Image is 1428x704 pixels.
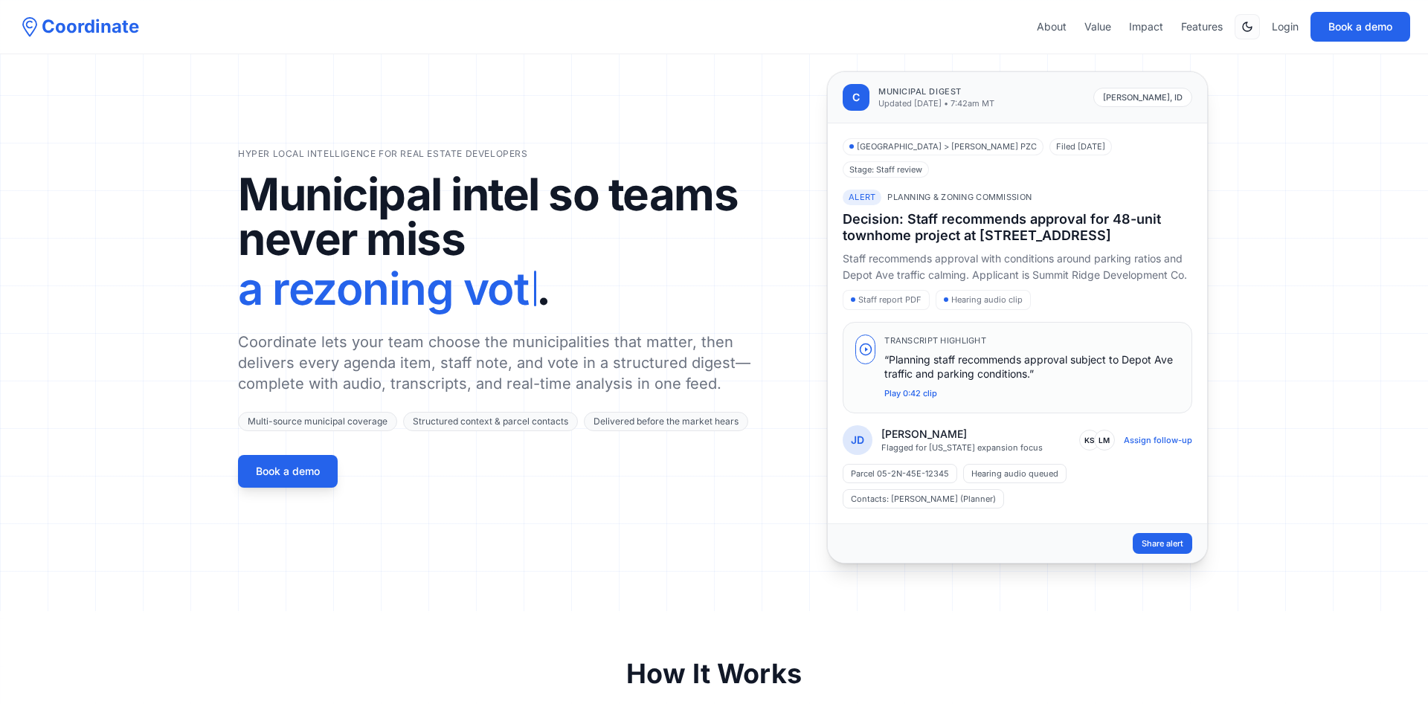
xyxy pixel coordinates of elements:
a: Coordinate [18,15,139,39]
span: Delivered before the market hears [584,412,748,431]
span: Alert [843,190,881,205]
span: Contacts: [PERSON_NAME] (Planner) [843,489,1004,508]
div: C [843,84,869,111]
a: Features [1181,19,1223,34]
p: Flagged for [US_STATE] expansion focus [881,442,1043,453]
span: [PERSON_NAME], ID [1093,88,1192,108]
p: Updated [DATE] • 7:42am MT [878,97,994,110]
span: Filed [DATE] [1049,138,1112,155]
div: JD [843,425,872,455]
a: About [1037,19,1067,34]
span: Structured context & parcel contacts [403,412,578,431]
span: Stage: Staff review [843,161,929,178]
h1: Municipal intel so teams never miss . [238,172,752,317]
span: KS [1079,430,1100,451]
a: Impact [1129,19,1163,34]
button: Assign follow-up [1124,434,1192,446]
button: Share alert [1133,533,1192,555]
p: [PERSON_NAME] [881,427,1043,442]
span: a rezoning vot [238,261,528,317]
button: Switch to dark mode [1235,14,1260,39]
span: Hearing audio clip [936,290,1031,310]
button: Play 0:42 clip [884,387,937,400]
h3: Decision: Staff recommends approval for 48-unit townhome project at [STREET_ADDRESS] [843,211,1192,245]
p: Staff recommends approval with conditions around parking ratios and Depot Ave traffic calming. Ap... [843,251,1192,285]
span: Parcel 05-2N-45E-12345 [843,464,957,483]
p: Transcript highlight [884,335,1180,347]
button: Book a demo [1310,12,1410,42]
p: Municipal digest [878,85,994,98]
a: Login [1272,19,1299,34]
span: [GEOGRAPHIC_DATA] > [PERSON_NAME] PZC [843,138,1043,155]
span: Multi-source municipal coverage [238,412,397,431]
span: LM [1094,430,1115,451]
p: Hyper local intelligence for real estate developers [238,148,752,160]
span: Staff report PDF [843,290,930,310]
span: Coordinate [42,15,139,39]
span: Hearing audio queued [963,464,1067,483]
img: Coordinate [18,15,42,39]
h2: How It Works [238,659,1190,688]
p: Coordinate lets your team choose the municipalities that matter, then delivers every agenda item,... [238,332,752,394]
button: Book a demo [238,455,338,488]
a: Value [1084,19,1111,34]
p: “Planning staff recommends approval subject to Depot Ave traffic and parking conditions.” [884,352,1180,381]
span: Planning & Zoning Commission [887,191,1032,204]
